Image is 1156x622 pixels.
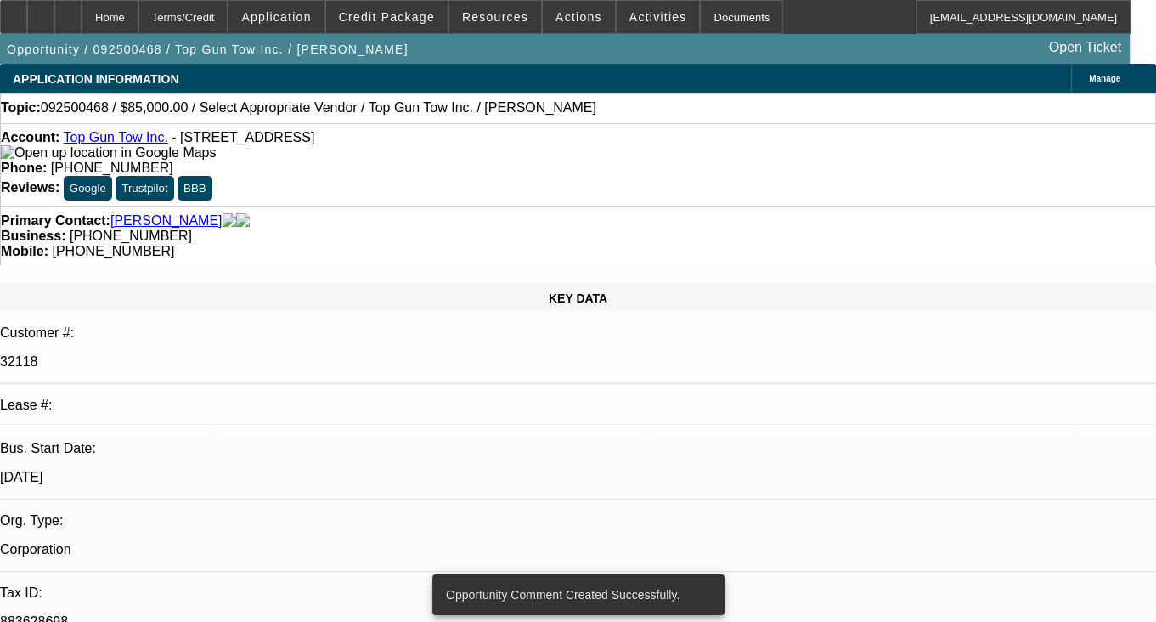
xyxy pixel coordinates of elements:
[236,213,250,229] img: linkedin-icon.png
[462,10,528,24] span: Resources
[1,180,59,195] strong: Reviews:
[1,100,41,116] strong: Topic:
[223,213,236,229] img: facebook-icon.png
[41,100,596,116] span: 092500468 / $85,000.00 / Select Appropriate Vendor / Top Gun Tow Inc. / [PERSON_NAME]
[241,10,311,24] span: Application
[70,229,192,243] span: [PHONE_NUMBER]
[449,1,541,33] button: Resources
[172,130,314,144] span: - [STREET_ADDRESS]
[339,10,435,24] span: Credit Package
[64,176,112,201] button: Google
[178,176,212,201] button: BBB
[7,42,409,56] span: Opportunity / 092500468 / Top Gun Tow Inc. / [PERSON_NAME]
[13,72,178,86] span: APPLICATION INFORMATION
[1,130,59,144] strong: Account:
[432,574,718,615] div: Opportunity Comment Created Successfully.
[63,130,167,144] a: Top Gun Tow Inc.
[1,145,216,161] img: Open up location in Google Maps
[549,291,607,305] span: KEY DATA
[116,176,173,201] button: Trustpilot
[110,213,223,229] a: [PERSON_NAME]
[1,229,65,243] strong: Business:
[1089,74,1120,83] span: Manage
[617,1,700,33] button: Activities
[52,244,174,258] span: [PHONE_NUMBER]
[326,1,448,33] button: Credit Package
[1,161,47,175] strong: Phone:
[1,145,216,160] a: View Google Maps
[629,10,687,24] span: Activities
[228,1,324,33] button: Application
[555,10,602,24] span: Actions
[51,161,173,175] span: [PHONE_NUMBER]
[543,1,615,33] button: Actions
[1042,33,1128,62] a: Open Ticket
[1,213,110,229] strong: Primary Contact:
[1,244,48,258] strong: Mobile:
